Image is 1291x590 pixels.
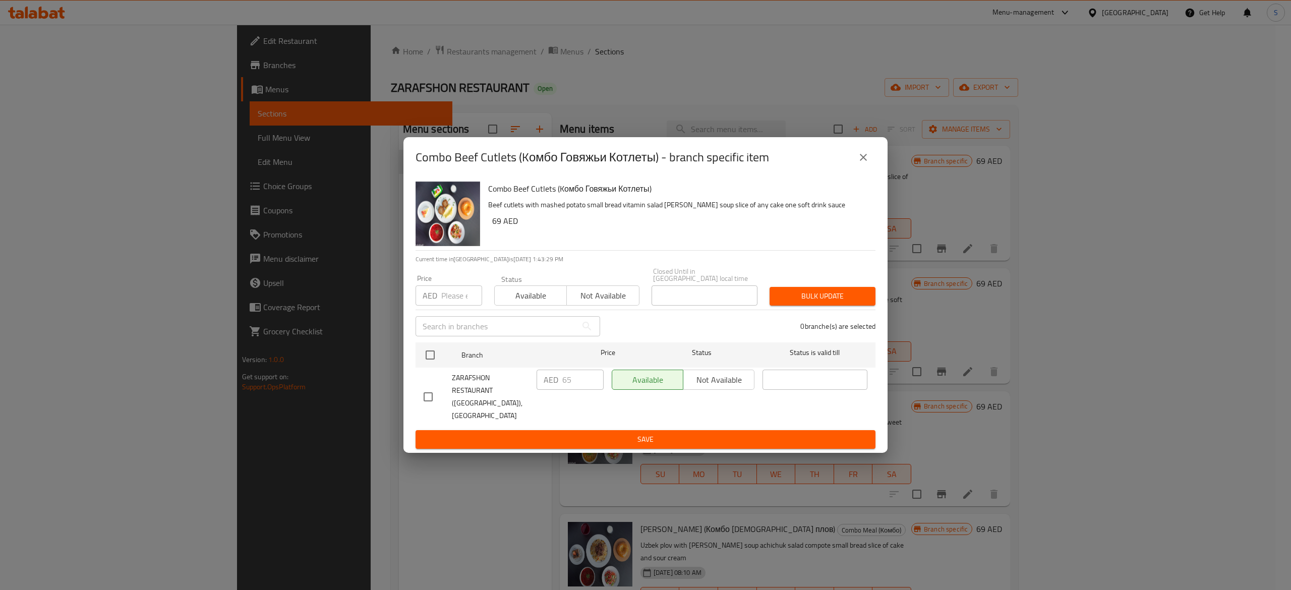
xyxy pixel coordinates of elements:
[423,289,437,302] p: AED
[851,145,875,169] button: close
[416,182,480,246] img: Combo Beef Cutlets (Kомбо Говяжьи Котлеты)
[424,433,867,446] span: Save
[416,255,875,264] p: Current time in [GEOGRAPHIC_DATA] is [DATE] 1:43:29 PM
[770,287,875,306] button: Bulk update
[566,285,639,306] button: Not available
[416,430,875,449] button: Save
[650,346,754,359] span: Status
[778,290,867,303] span: Bulk update
[488,199,867,211] p: Beef cutlets with mashed potato small bread vitamin salad [PERSON_NAME] soup slice of any cake on...
[800,321,875,331] p: 0 branche(s) are selected
[441,285,482,306] input: Please enter price
[416,149,769,165] h2: Combo Beef Cutlets (Kомбо Говяжьи Котлеты) - branch specific item
[499,288,563,303] span: Available
[488,182,867,196] h6: Combo Beef Cutlets (Kомбо Говяжьи Котлеты)
[571,288,635,303] span: Not available
[562,370,604,390] input: Please enter price
[574,346,641,359] span: Price
[452,372,529,422] span: ZARAFSHON RESTAURANT ([GEOGRAPHIC_DATA]), [GEOGRAPHIC_DATA]
[416,316,577,336] input: Search in branches
[461,349,566,362] span: Branch
[762,346,867,359] span: Status is valid till
[494,285,567,306] button: Available
[492,214,867,228] h6: 69 AED
[544,374,558,386] p: AED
